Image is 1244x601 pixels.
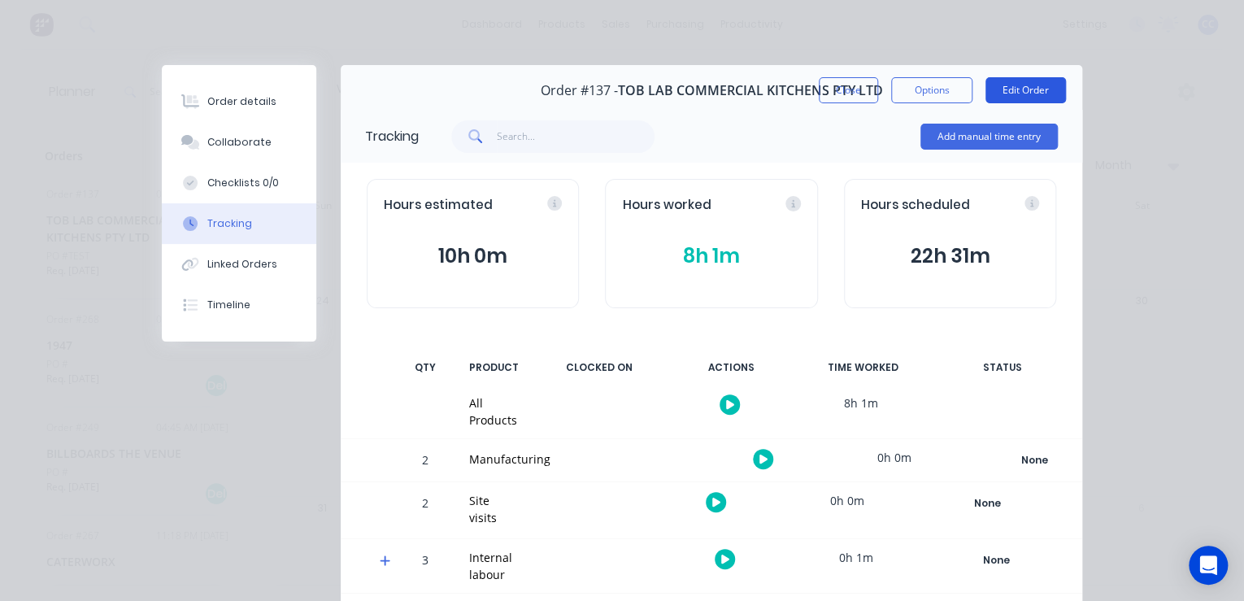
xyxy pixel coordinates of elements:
div: Timeline [207,298,250,312]
div: Internal labour [469,549,512,583]
div: Open Intercom Messenger [1189,546,1228,585]
div: TIME WORKED [802,351,924,385]
button: 8h 1m [622,241,800,272]
div: Site visits [469,492,503,526]
div: Checklists 0/0 [207,176,279,190]
button: Order details [162,81,316,122]
button: Close [819,77,878,103]
button: None [975,449,1094,472]
div: 3 [401,542,450,593]
div: None [937,550,1055,571]
div: ACTIONS [670,351,792,385]
div: 2 [401,485,450,538]
span: Hours scheduled [861,196,970,215]
div: Collaborate [207,135,272,150]
button: Edit Order [985,77,1066,103]
div: Tracking [207,216,252,231]
span: TOB LAB COMMERCIAL KITCHENS PTY LTD [618,83,883,98]
div: 0h 1m [795,539,917,576]
input: Search... [497,120,655,153]
div: All Products [469,394,517,429]
button: Linked Orders [162,244,316,285]
div: Order details [207,94,276,109]
button: 10h 0m [384,241,562,272]
span: Hours estimated [384,196,493,215]
div: 0h 0m [833,439,955,476]
button: None [928,492,1046,515]
div: CLOCKED ON [538,351,660,385]
button: 22h 31m [861,241,1039,272]
div: None [976,450,1093,471]
button: Tracking [162,203,316,244]
button: None [937,549,1055,572]
button: Checklists 0/0 [162,163,316,203]
div: Linked Orders [207,257,277,272]
div: 2 [401,442,450,481]
div: QTY [401,351,450,385]
button: Timeline [162,285,316,325]
span: Hours worked [622,196,711,215]
div: PRODUCT [459,351,528,385]
div: Manufacturing [469,451,550,468]
button: Add manual time entry [920,124,1058,150]
button: Options [891,77,972,103]
button: Collaborate [162,122,316,163]
div: None [929,493,1046,514]
div: 0h 0m [786,482,908,519]
div: Tracking [365,127,419,146]
div: 8h 1m [800,385,922,421]
div: STATUS [933,351,1072,385]
span: Order #137 - [541,83,618,98]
